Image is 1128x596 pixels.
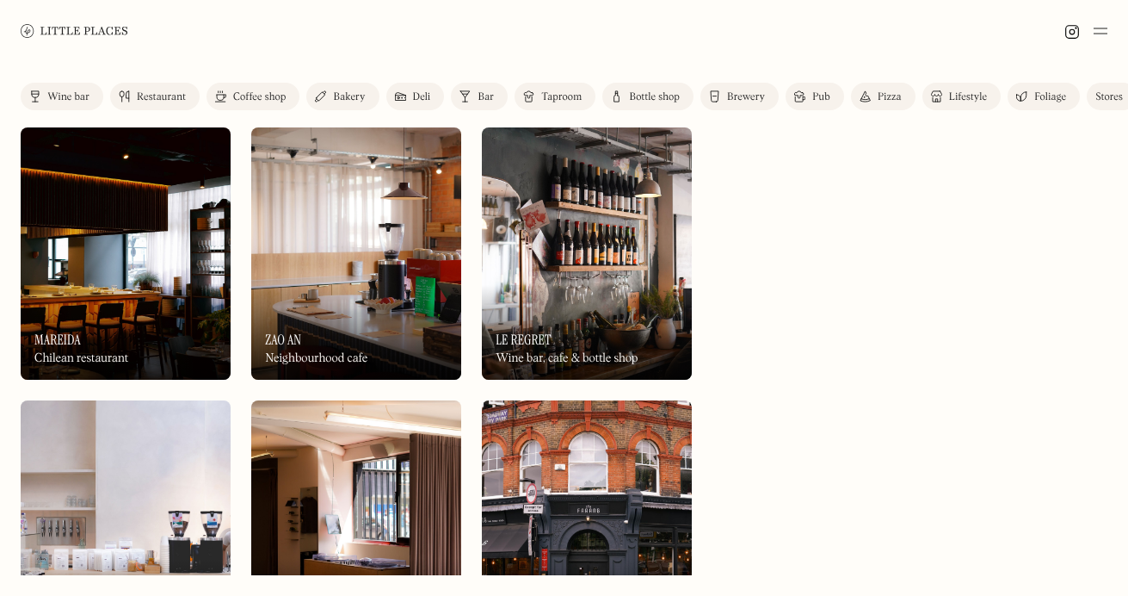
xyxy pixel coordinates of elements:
[1034,92,1066,102] div: Foliage
[602,83,693,110] a: Bottle shop
[451,83,508,110] a: Bar
[34,332,81,348] h3: Mareida
[1008,83,1080,110] a: Foliage
[482,127,692,380] a: Le RegretLe RegretLe RegretWine bar, cafe & bottle shop
[233,92,286,102] div: Coffee shop
[386,83,445,110] a: Deli
[206,83,299,110] a: Coffee shop
[306,83,379,110] a: Bakery
[878,92,902,102] div: Pizza
[265,351,367,366] div: Neighbourhood cafe
[251,127,461,380] a: Zao AnZao AnZao AnNeighbourhood cafe
[21,83,103,110] a: Wine bar
[496,332,551,348] h3: Le Regret
[34,351,128,366] div: Chilean restaurant
[727,92,765,102] div: Brewery
[110,83,200,110] a: Restaurant
[812,92,830,102] div: Pub
[21,127,231,380] img: Mareida
[21,127,231,380] a: MareidaMareidaMareidaChilean restaurant
[265,332,301,348] h3: Zao An
[251,127,461,380] img: Zao An
[1095,92,1123,102] div: Stores
[786,83,844,110] a: Pub
[47,92,89,102] div: Wine bar
[137,92,186,102] div: Restaurant
[949,92,987,102] div: Lifestyle
[413,92,431,102] div: Deli
[922,83,1001,110] a: Lifestyle
[629,92,680,102] div: Bottle shop
[333,92,365,102] div: Bakery
[482,127,692,380] img: Le Regret
[515,83,595,110] a: Taproom
[851,83,915,110] a: Pizza
[700,83,779,110] a: Brewery
[541,92,582,102] div: Taproom
[496,351,638,366] div: Wine bar, cafe & bottle shop
[478,92,494,102] div: Bar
